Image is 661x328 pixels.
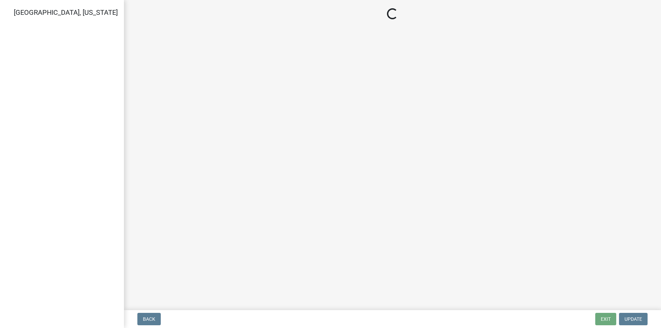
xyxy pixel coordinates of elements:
[143,316,155,322] span: Back
[14,8,118,17] span: [GEOGRAPHIC_DATA], [US_STATE]
[595,313,616,325] button: Exit
[625,316,642,322] span: Update
[137,313,161,325] button: Back
[619,313,648,325] button: Update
